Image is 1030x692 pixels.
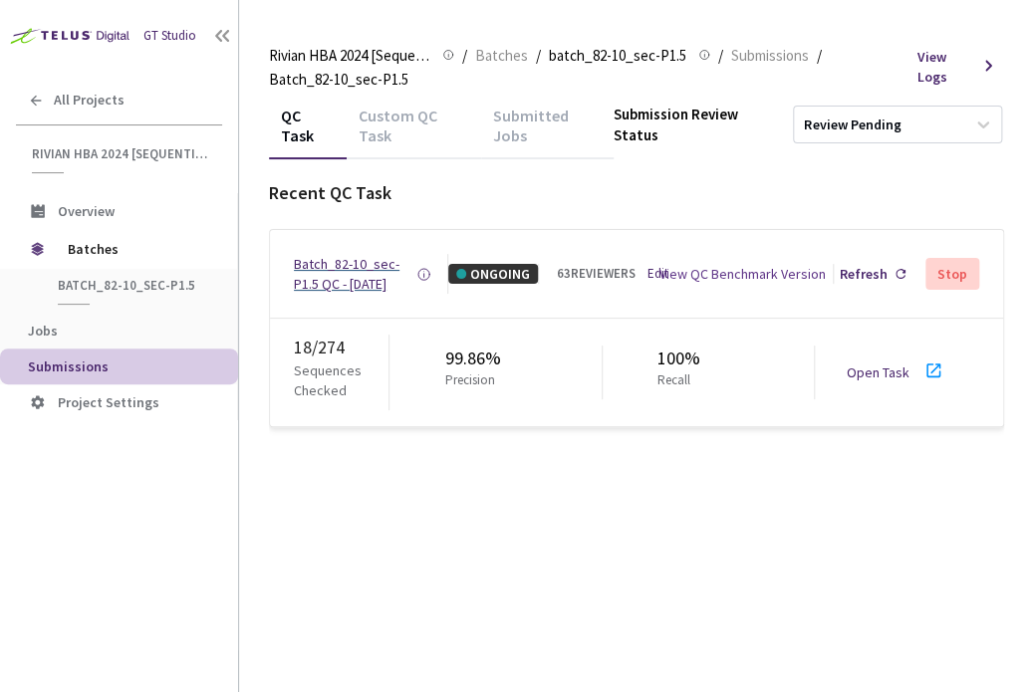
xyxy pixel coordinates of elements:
[269,180,1004,206] div: Recent QC Task
[294,360,388,400] p: Sequences Checked
[58,277,205,294] span: batch_82-10_sec-P1.5
[817,44,822,68] li: /
[68,229,204,269] span: Batches
[658,264,825,284] div: View QC Benchmark Version
[294,254,416,294] a: Batch_82-10_sec-P1.5 QC - [DATE]
[347,106,481,159] div: Custom QC Task
[269,106,347,159] div: QC Task
[28,322,58,340] span: Jobs
[937,266,967,282] div: Stop
[657,346,700,371] div: 100%
[462,44,467,68] li: /
[471,44,532,66] a: Batches
[54,92,125,109] span: All Projects
[58,393,159,411] span: Project Settings
[557,265,636,284] div: 63 REVIEWERS
[444,371,494,390] p: Precision
[58,202,115,220] span: Overview
[294,335,388,360] div: 18 / 274
[536,44,541,68] li: /
[614,104,781,146] div: Submission Review Status
[804,115,901,134] div: Review Pending
[718,44,723,68] li: /
[444,346,502,371] div: 99.86%
[28,357,109,375] span: Submissions
[847,363,909,381] a: Open Task
[917,47,973,87] span: View Logs
[269,44,430,68] span: Rivian HBA 2024 [Sequential]
[657,371,692,390] p: Recall
[475,44,528,68] span: Batches
[32,145,210,162] span: Rivian HBA 2024 [Sequential]
[448,264,538,284] div: ONGOING
[269,68,408,92] span: Batch_82-10_sec-P1.5
[727,44,813,66] a: Submissions
[840,264,888,284] div: Refresh
[549,44,686,68] span: batch_82-10_sec-P1.5
[481,106,614,159] div: Submitted Jobs
[731,44,809,68] span: Submissions
[143,27,196,46] div: GT Studio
